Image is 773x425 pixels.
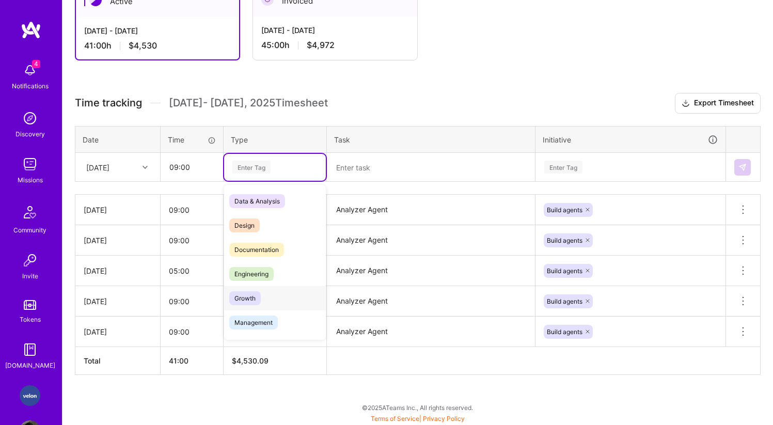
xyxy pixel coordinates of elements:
div: Initiative [543,134,718,146]
textarea: Analyzer Agent [328,318,534,346]
th: Type [224,126,327,153]
textarea: Analyzer Agent [328,287,534,316]
div: Invite [22,271,38,281]
span: $4,530 [129,40,157,51]
a: Privacy Policy [423,415,465,422]
input: HH:MM [161,318,223,345]
div: Time [168,134,216,145]
span: $4,972 [307,40,335,51]
div: [DATE] - [DATE] [261,25,409,36]
th: Total [75,347,161,375]
textarea: Analyzer Agent [328,196,534,224]
span: Build agents [547,206,582,214]
th: Task [327,126,535,153]
span: Build agents [547,297,582,305]
img: guide book [20,339,40,360]
div: [DOMAIN_NAME] [5,360,55,371]
span: $ 4,530.09 [232,356,269,365]
div: Enter Tag [232,159,271,175]
textarea: Analyzer Agent [328,226,534,255]
div: [DATE] [86,162,109,172]
div: Missions [18,175,43,185]
div: 41:00 h [84,40,231,51]
img: logo [21,21,41,39]
span: 4 [32,60,40,68]
div: [DATE] [84,265,152,276]
th: 41:00 [161,347,224,375]
span: [DATE] - [DATE] , 2025 Timesheet [169,97,328,109]
div: Tokens [20,314,41,325]
input: HH:MM [161,257,223,285]
div: [DATE] [84,204,152,215]
img: Invite [20,250,40,271]
span: Time tracking [75,97,142,109]
textarea: Analyzer Agent [328,257,534,285]
div: Discovery [15,129,45,139]
img: teamwork [20,154,40,175]
img: Submit [738,163,747,171]
i: icon Download [682,98,690,109]
span: Build agents [547,237,582,244]
span: Build agents [547,328,582,336]
img: Community [18,200,42,225]
div: © 2025 ATeams Inc., All rights reserved. [62,395,773,420]
button: Export Timesheet [675,93,761,114]
div: [DATE] [84,326,152,337]
span: Engineering [229,267,274,281]
span: Design [229,218,260,232]
div: Community [13,225,46,235]
span: Build agents [547,267,582,275]
a: Terms of Service [371,415,419,422]
span: Management [229,316,278,329]
th: Date [75,126,161,153]
img: tokens [24,300,36,310]
div: [DATE] [84,235,152,246]
img: bell [20,60,40,81]
div: [DATE] - [DATE] [84,25,231,36]
span: Documentation [229,243,284,257]
i: icon Chevron [143,165,148,170]
div: Notifications [12,81,49,91]
span: Data & Analysis [229,194,285,208]
img: Velon: Team for Autonomous Procurement Platform [20,385,40,406]
input: HH:MM [161,288,223,315]
img: discovery [20,108,40,129]
div: [DATE] [84,296,152,307]
input: HH:MM [161,196,223,224]
span: Growth [229,291,261,305]
span: | [371,415,465,422]
div: Enter Tag [544,159,582,175]
input: HH:MM [161,153,223,181]
a: Velon: Team for Autonomous Procurement Platform [17,385,43,406]
input: HH:MM [161,227,223,254]
div: 45:00 h [261,40,409,51]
